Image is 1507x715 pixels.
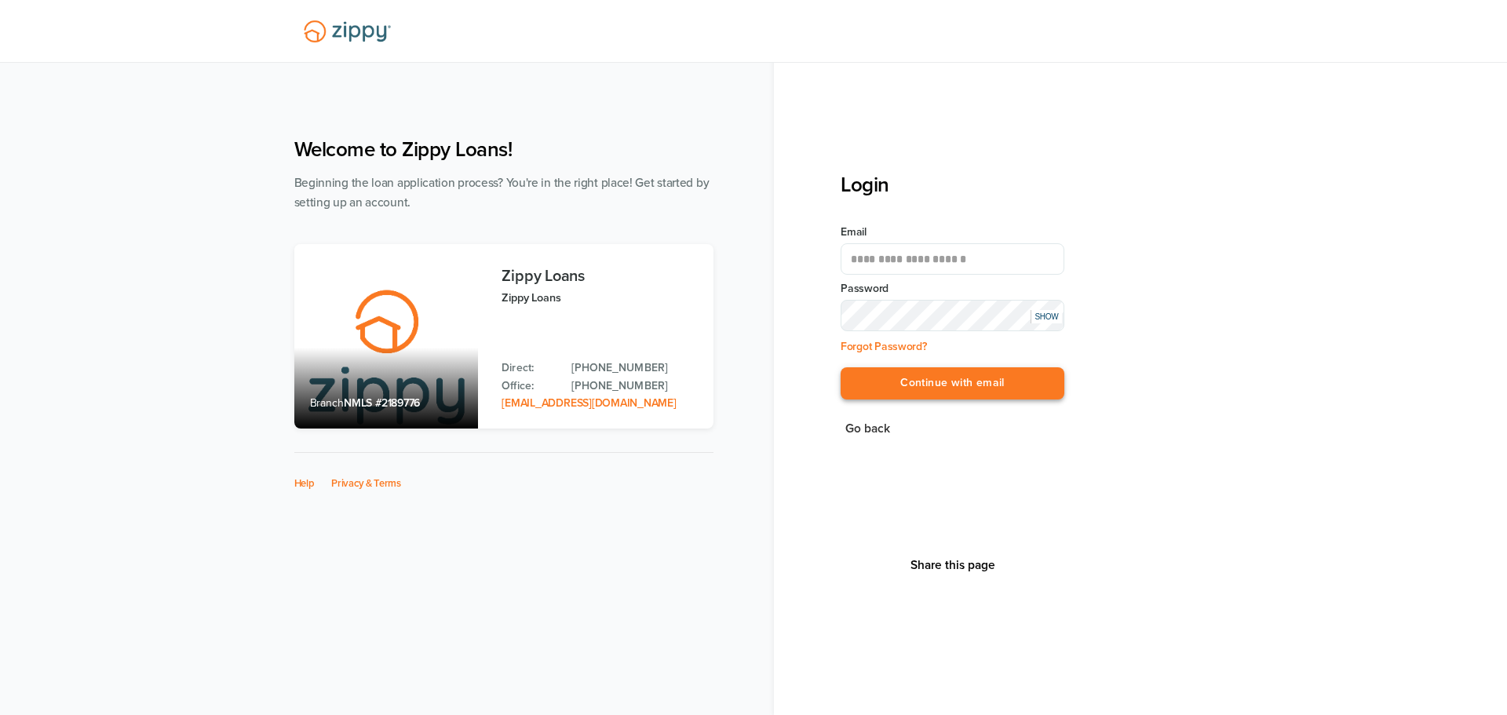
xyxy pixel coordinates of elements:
a: Forgot Password? [841,340,927,353]
a: Email Address: zippyguide@zippymh.com [502,396,676,410]
h1: Welcome to Zippy Loans! [294,137,713,162]
label: Email [841,224,1064,240]
input: Input Password [841,300,1064,331]
a: Help [294,477,315,490]
button: Continue with email [841,367,1064,399]
span: NMLS #2189776 [344,396,420,410]
span: Beginning the loan application process? You're in the right place! Get started by setting up an a... [294,176,710,210]
div: SHOW [1031,310,1062,323]
span: Branch [310,396,345,410]
h3: Login [841,173,1064,197]
a: Privacy & Terms [331,477,401,490]
button: Share This Page [906,557,1000,573]
button: Go back [841,418,895,440]
img: Lender Logo [294,13,400,49]
a: Office Phone: 512-975-2947 [571,378,697,395]
p: Direct: [502,359,556,377]
h3: Zippy Loans [502,268,697,285]
p: Office: [502,378,556,395]
label: Password [841,281,1064,297]
input: Email Address [841,243,1064,275]
p: Zippy Loans [502,289,697,307]
a: Direct Phone: 512-975-2947 [571,359,697,377]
